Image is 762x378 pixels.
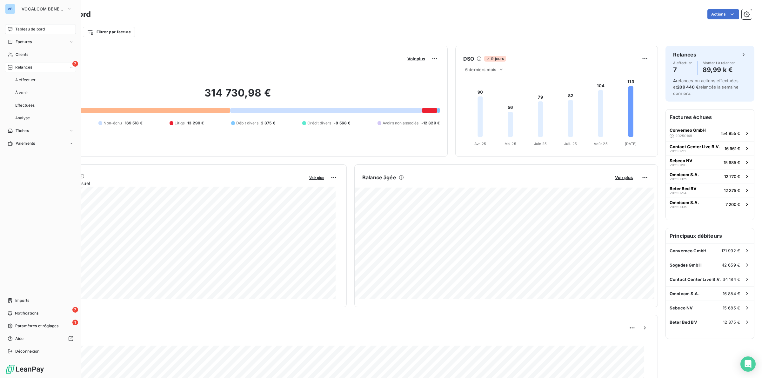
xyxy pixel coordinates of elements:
[175,120,185,126] span: Litige
[505,142,516,146] tspan: Mai 25
[362,174,396,181] h6: Balance âgée
[5,334,76,344] a: Aide
[666,228,754,243] h6: Principaux débiteurs
[307,175,326,180] button: Voir plus
[104,120,122,126] span: Non-échu
[22,6,64,11] span: VOCALCOM BENELUX
[15,336,24,342] span: Aide
[707,9,739,19] button: Actions
[15,90,28,96] span: À venir
[670,320,697,325] span: Beter Bed BV
[670,277,721,282] span: Contact Center Live B.V.
[722,262,740,268] span: 42 659 €
[673,78,739,96] span: relances ou actions effectuées et relancés la semaine dernière.
[666,109,754,125] h6: Factures échues
[15,115,30,121] span: Analyse
[15,298,29,303] span: Imports
[724,188,740,193] span: 12 375 €
[72,320,78,325] span: 1
[723,291,740,296] span: 16 854 €
[15,77,36,83] span: À effectuer
[670,128,706,133] span: Converneo GmbH
[72,61,78,67] span: 7
[670,186,697,191] span: Beter Bed BV
[15,348,40,354] span: Déconnexion
[474,142,486,146] tspan: Avr. 25
[383,120,419,126] span: Avoirs non associés
[5,364,44,374] img: Logo LeanPay
[15,323,58,329] span: Paramètres et réglages
[666,183,754,197] button: Beter Bed BV2025021412 375 €
[564,142,577,146] tspan: Juil. 25
[723,320,740,325] span: 12 375 €
[309,176,324,180] span: Voir plus
[484,56,506,62] span: 9 jours
[594,142,608,146] tspan: Août 25
[670,158,692,163] span: Sebeco NV
[187,120,204,126] span: 13 299 €
[72,307,78,313] span: 7
[625,142,637,146] tspan: [DATE]
[463,55,474,63] h6: DSO
[615,175,633,180] span: Voir plus
[36,180,305,187] span: Chiffre d'affaires mensuel
[666,125,754,141] button: Converneo GmbH20250149154 955 €
[740,356,756,372] div: Open Intercom Messenger
[670,305,693,310] span: Sebeco NV
[15,310,38,316] span: Notifications
[465,67,496,72] span: 6 derniers mois
[666,141,754,155] button: Contact Center Live B.V.2025021116 961 €
[675,134,692,138] span: 20250149
[666,155,754,169] button: Sebeco NV2025019015 685 €
[721,131,740,136] span: 154 955 €
[725,202,740,207] span: 7 200 €
[261,120,275,126] span: 2 375 €
[673,51,696,58] h6: Relances
[670,191,686,195] span: 20250214
[721,248,740,253] span: 171 992 €
[334,120,350,126] span: -8 568 €
[670,163,686,167] span: 20250190
[16,141,35,146] span: Paiements
[15,26,45,32] span: Tableau de bord
[15,64,32,70] span: Relances
[421,120,440,126] span: -12 329 €
[670,291,699,296] span: Omnicom S.A.
[666,197,754,211] button: Omnicom S.A.202500397 200 €
[613,175,635,180] button: Voir plus
[670,172,699,177] span: Omnicom S.A.
[16,128,29,134] span: Tâches
[15,103,35,108] span: Effectuées
[724,160,740,165] span: 15 685 €
[36,87,440,106] h2: 314 730,98 €
[673,65,692,75] h4: 7
[670,144,720,149] span: Contact Center Live B.V.
[677,84,698,90] span: 209 440 €
[724,174,740,179] span: 12 770 €
[670,149,685,153] span: 20250211
[236,120,258,126] span: Débit divers
[666,169,754,183] button: Omnicom S.A.2025002512 770 €
[405,56,427,62] button: Voir plus
[723,277,740,282] span: 34 184 €
[670,200,699,205] span: Omnicom S.A.
[670,205,687,209] span: 20250039
[407,56,425,61] span: Voir plus
[670,262,702,268] span: Sogedes GmbH
[670,248,706,253] span: Converneo GmbH
[723,305,740,310] span: 15 685 €
[673,61,692,65] span: À effectuer
[703,65,735,75] h4: 89,99 k €
[83,27,135,37] button: Filtrer par facture
[307,120,331,126] span: Crédit divers
[125,120,143,126] span: 169 518 €
[16,39,32,45] span: Factures
[534,142,547,146] tspan: Juin 25
[673,78,676,83] span: 4
[16,52,28,57] span: Clients
[5,4,15,14] div: VB
[703,61,735,65] span: Montant à relancer
[725,146,740,151] span: 16 961 €
[670,177,687,181] span: 20250025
